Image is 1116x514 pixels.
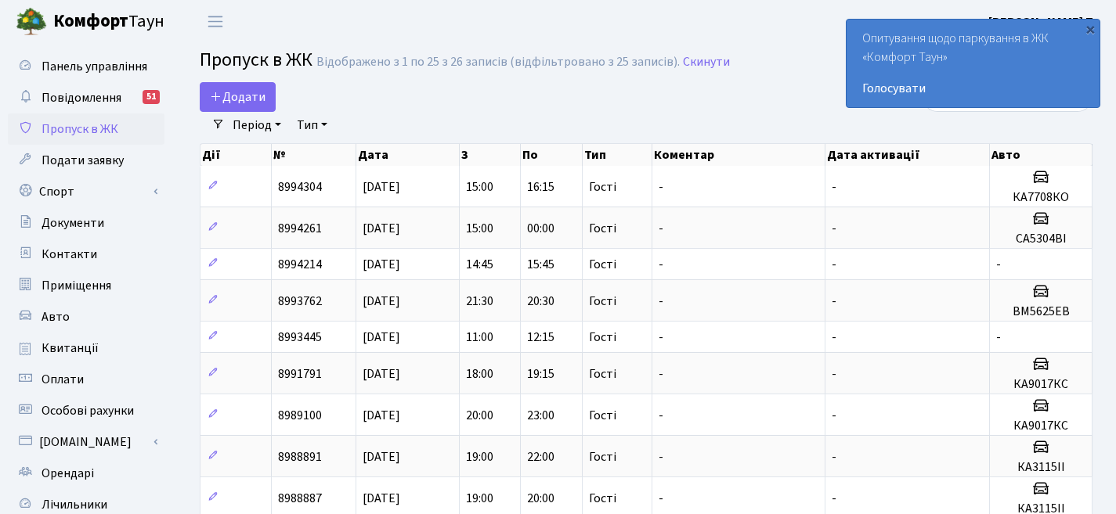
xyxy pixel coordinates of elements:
[42,214,104,232] span: Документи
[996,419,1085,433] h5: КА9017КС
[659,448,663,465] span: -
[659,490,663,507] span: -
[16,6,47,38] img: logo.png
[200,82,276,112] a: Додати
[988,13,1097,31] a: [PERSON_NAME] П.
[832,407,836,424] span: -
[42,277,111,294] span: Приміщення
[466,407,493,424] span: 20:00
[589,451,616,463] span: Гості
[832,220,836,237] span: -
[278,293,322,310] span: 8993762
[832,490,836,507] span: -
[42,120,118,138] span: Пропуск в ЖК
[42,308,70,325] span: Авто
[996,190,1085,205] h5: КА7708КО
[278,448,322,465] span: 8988891
[272,144,356,166] th: №
[8,239,164,270] a: Контакти
[363,178,400,196] span: [DATE]
[659,178,663,196] span: -
[527,365,554,383] span: 19:15
[996,232,1085,246] h5: СА5304ВІ
[466,329,493,346] span: 11:00
[200,144,272,166] th: Дії
[8,113,164,145] a: Пропуск в ЖК
[466,256,493,273] span: 14:45
[8,426,164,458] a: [DOMAIN_NAME]
[466,365,493,383] span: 18:00
[466,220,493,237] span: 15:00
[527,329,554,346] span: 12:15
[42,465,94,482] span: Орендарі
[278,490,322,507] span: 8988887
[42,496,107,513] span: Лічильники
[847,20,1100,107] div: Опитування щодо паркування в ЖК «Комфорт Таун»
[8,176,164,207] a: Спорт
[42,246,97,263] span: Контакти
[42,340,99,357] span: Квитанції
[589,222,616,235] span: Гості
[363,490,400,507] span: [DATE]
[996,304,1085,319] h5: ВМ5625ЕВ
[589,409,616,422] span: Гості
[659,220,663,237] span: -
[363,256,400,273] span: [DATE]
[527,220,554,237] span: 00:00
[832,448,836,465] span: -
[832,293,836,310] span: -
[356,144,460,166] th: Дата
[316,55,680,70] div: Відображено з 1 по 25 з 26 записів (відфільтровано з 25 записів).
[832,329,836,346] span: -
[527,293,554,310] span: 20:30
[8,332,164,364] a: Квитанції
[832,178,836,196] span: -
[8,364,164,395] a: Оплати
[8,51,164,82] a: Панель управління
[278,329,322,346] span: 8993445
[42,402,134,419] span: Особові рахунки
[466,293,493,310] span: 21:30
[527,178,554,196] span: 16:15
[53,9,164,35] span: Таун
[466,178,493,196] span: 15:00
[363,448,400,465] span: [DATE]
[659,365,663,383] span: -
[683,55,730,70] a: Скинути
[659,256,663,273] span: -
[291,112,334,138] a: Тип
[53,9,128,34] b: Комфорт
[460,144,522,166] th: З
[589,181,616,193] span: Гості
[363,293,400,310] span: [DATE]
[589,492,616,505] span: Гості
[527,448,554,465] span: 22:00
[990,144,1093,166] th: Авто
[278,220,322,237] span: 8994261
[8,270,164,301] a: Приміщення
[8,301,164,332] a: Авто
[210,88,265,106] span: Додати
[200,46,312,74] span: Пропуск в ЖК
[659,329,663,346] span: -
[996,256,1001,273] span: -
[659,293,663,310] span: -
[466,448,493,465] span: 19:00
[583,144,652,166] th: Тип
[363,329,400,346] span: [DATE]
[42,371,84,388] span: Оплати
[589,331,616,343] span: Гості
[278,365,322,383] span: 8991791
[8,82,164,113] a: Повідомлення51
[42,152,124,169] span: Подати заявку
[466,490,493,507] span: 19:00
[527,256,554,273] span: 15:45
[1082,21,1098,37] div: ×
[8,207,164,239] a: Документи
[527,407,554,424] span: 23:00
[589,295,616,307] span: Гості
[996,329,1001,346] span: -
[8,458,164,489] a: Орендарі
[825,144,991,166] th: Дата активації
[278,256,322,273] span: 8994214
